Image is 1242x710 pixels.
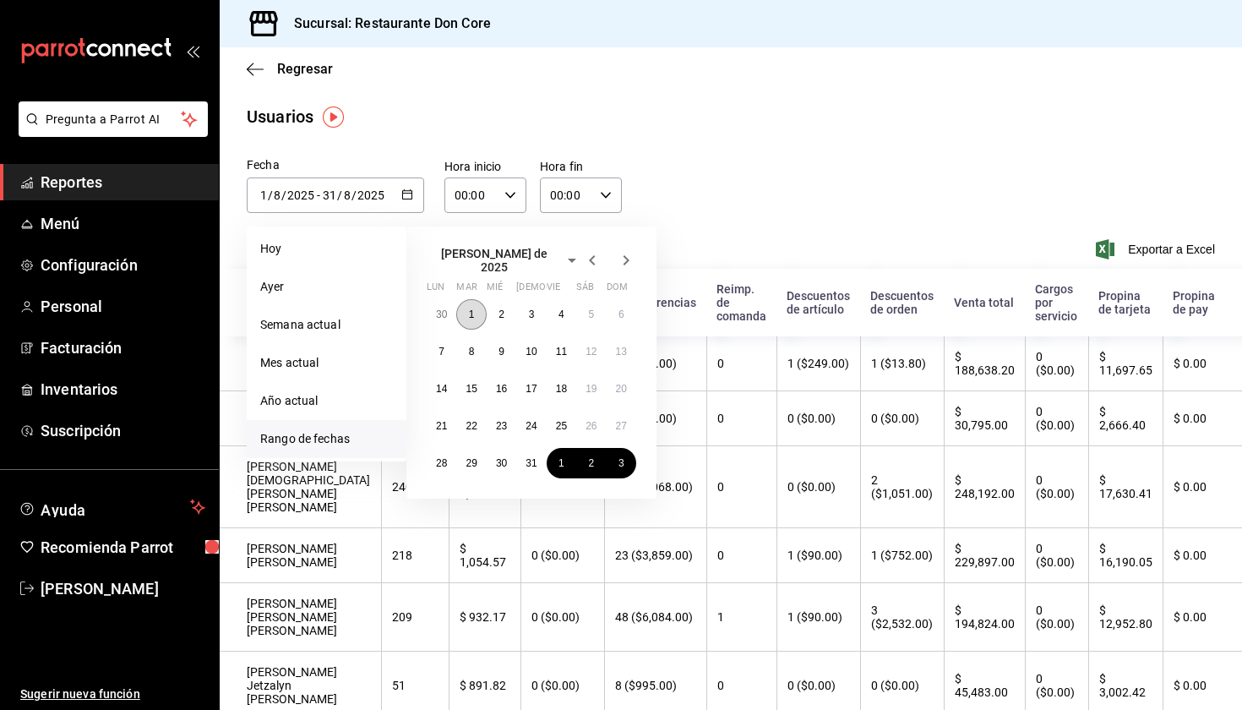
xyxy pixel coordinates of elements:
[19,101,208,137] button: Pregunta a Parrot AI
[427,411,456,441] button: 21 de julio de 2025
[1088,528,1163,583] th: $ 16,190.05
[487,299,516,330] button: 2 de julio de 2025
[516,448,546,478] button: 31 de julio de 2025
[41,295,205,318] span: Personal
[381,528,449,583] th: 218
[487,448,516,478] button: 30 de julio de 2025
[281,188,286,202] span: /
[456,281,477,299] abbr: martes
[469,346,475,358] abbr: 8 de julio de 2025
[456,299,486,330] button: 1 de julio de 2025
[1099,239,1215,259] button: Exportar a Excel
[498,309,504,320] abbr: 2 de julio de 2025
[1163,269,1242,336] th: Propina de pay
[427,299,456,330] button: 30 de junio de 2025
[1163,583,1242,652] th: $ 0.00
[427,448,456,478] button: 28 de julio de 2025
[776,446,860,528] th: 0 ($0.00)
[427,374,456,404] button: 14 de julio de 2025
[706,528,776,583] th: 0
[469,309,475,320] abbr: 1 de julio de 2025
[588,309,594,320] abbr: 5 de julio de 2025
[427,247,582,274] button: [PERSON_NAME] de 2025
[46,111,182,128] span: Pregunta a Parrot AI
[337,188,342,202] span: /
[944,391,1025,446] th: $ 30,795.00
[1088,391,1163,446] th: $ 2,666.40
[547,299,576,330] button: 4 de julio de 2025
[607,411,636,441] button: 27 de julio de 2025
[860,446,944,528] th: 2 ($1,051.00)
[427,247,562,274] span: [PERSON_NAME] de 2025
[487,336,516,367] button: 9 de julio de 2025
[1088,269,1163,336] th: Propina de tarjeta
[547,448,576,478] button: 1 de agosto de 2025
[381,446,449,528] th: 240
[1025,336,1087,391] th: 0 ($0.00)
[436,457,447,469] abbr: 28 de julio de 2025
[547,336,576,367] button: 11 de julio de 2025
[41,212,205,235] span: Menú
[776,391,860,446] th: 0 ($0.00)
[586,383,596,395] abbr: 19 de julio de 2025
[427,336,456,367] button: 7 de julio de 2025
[381,583,449,652] th: 209
[220,336,381,391] th: [PERSON_NAME]
[607,336,636,367] button: 13 de julio de 2025
[776,336,860,391] th: 1 ($249.00)
[357,188,385,202] input: Year
[529,309,535,320] abbr: 3 de julio de 2025
[247,61,333,77] button: Regresar
[1025,446,1087,528] th: 0 ($0.00)
[776,269,860,336] th: Descuentos de artículo
[41,536,205,559] span: Recomienda Parrot
[436,383,447,395] abbr: 14 de julio de 2025
[586,420,596,432] abbr: 26 de julio de 2025
[286,188,315,202] input: Year
[496,383,507,395] abbr: 16 de julio de 2025
[41,497,183,517] span: Ayuda
[466,420,477,432] abbr: 22 de julio de 2025
[277,61,333,77] span: Regresar
[618,309,624,320] abbr: 6 de julio de 2025
[547,374,576,404] button: 18 de julio de 2025
[41,254,205,276] span: Configuración
[547,411,576,441] button: 25 de julio de 2025
[20,685,205,703] span: Sugerir nueva función
[247,268,406,306] li: Ayer
[706,269,776,336] th: Reimp. de comanda
[323,106,344,128] button: Tooltip marker
[526,346,537,358] abbr: 10 de julio de 2025
[576,281,594,299] abbr: sábado
[520,583,603,652] th: 0 ($0.00)
[516,299,546,330] button: 3 de julio de 2025
[1163,528,1242,583] th: $ 0.00
[616,383,627,395] abbr: 20 de julio de 2025
[706,583,776,652] th: 1
[1163,391,1242,446] th: $ 0.00
[247,156,424,174] div: Fecha
[616,346,627,358] abbr: 13 de julio de 2025
[247,420,406,458] li: Rango de fechas
[944,269,1025,336] th: Venta total
[607,299,636,330] button: 6 de julio de 2025
[487,411,516,441] button: 23 de julio de 2025
[1088,583,1163,652] th: $ 12,952.80
[449,528,520,583] th: $ 1,054.57
[247,306,406,344] li: Semana actual
[41,336,205,359] span: Facturación
[1088,336,1163,391] th: $ 11,697.65
[526,420,537,432] abbr: 24 de julio de 2025
[576,336,606,367] button: 12 de julio de 2025
[247,104,313,129] div: Usuarios
[516,281,616,299] abbr: jueves
[456,374,486,404] button: 15 de julio de 2025
[1025,269,1087,336] th: Cargos por servicio
[556,346,567,358] abbr: 11 de julio de 2025
[604,528,706,583] th: 23 ($3,859.00)
[526,383,537,395] abbr: 17 de julio de 2025
[1163,446,1242,528] th: $ 0.00
[860,269,944,336] th: Descuentos de orden
[281,14,491,34] h3: Sucursal: Restaurante Don Core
